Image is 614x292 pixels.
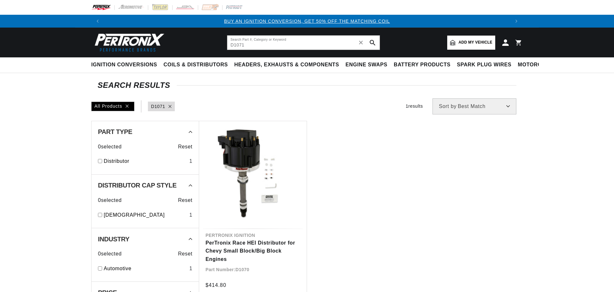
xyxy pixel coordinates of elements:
[98,196,122,204] span: 0 selected
[91,62,157,68] span: Ignition Conversions
[510,15,523,28] button: Translation missing: en.sections.announcements.next_announcement
[98,129,132,135] span: Part Type
[98,82,516,88] div: SEARCH RESULTS
[91,31,165,54] img: Pertronix
[91,102,134,111] div: All Products
[457,62,511,68] span: Spark Plug Wires
[104,264,187,273] a: Automotive
[160,57,231,72] summary: Coils & Distributors
[178,250,192,258] span: Reset
[406,104,423,109] span: 1 results
[104,157,187,165] a: Distributor
[231,57,342,72] summary: Headers, Exhausts & Components
[189,264,192,273] div: 1
[91,15,104,28] button: Translation missing: en.sections.announcements.previous_announcement
[345,62,387,68] span: Engine Swaps
[91,57,160,72] summary: Ignition Conversions
[394,62,450,68] span: Battery Products
[224,19,390,24] a: BUY AN IGNITION CONVERSION, GET 50% OFF THE MATCHING COIL
[227,36,380,50] input: Search Part #, Category or Keyword
[515,57,559,72] summary: Motorcycle
[366,36,380,50] button: search button
[439,104,456,109] span: Sort by
[98,182,176,188] span: Distributor Cap Style
[178,143,192,151] span: Reset
[98,250,122,258] span: 0 selected
[98,236,129,242] span: Industry
[432,98,516,114] select: Sort by
[454,57,514,72] summary: Spark Plug Wires
[391,57,454,72] summary: Battery Products
[75,15,539,28] slideshow-component: Translation missing: en.sections.announcements.announcement_bar
[98,143,122,151] span: 0 selected
[104,211,187,219] a: [DEMOGRAPHIC_DATA]
[151,103,165,110] a: D1071
[447,36,495,50] a: Add my vehicle
[178,196,192,204] span: Reset
[458,39,492,46] span: Add my vehicle
[518,62,556,68] span: Motorcycle
[104,18,510,25] div: 1 of 3
[234,62,339,68] span: Headers, Exhausts & Components
[206,239,300,263] a: PerTronix Race HEI Distributor for Chevy Small Block/Big Block Engines
[189,211,192,219] div: 1
[104,18,510,25] div: Announcement
[189,157,192,165] div: 1
[342,57,391,72] summary: Engine Swaps
[164,62,228,68] span: Coils & Distributors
